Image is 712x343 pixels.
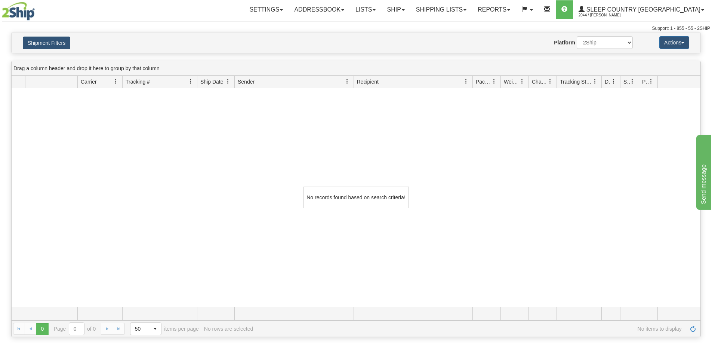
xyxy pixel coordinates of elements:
[222,75,234,88] a: Ship Date filter column settings
[238,78,255,85] span: Sender
[54,322,96,335] span: Page of 0
[504,78,520,85] span: Weight
[579,12,635,19] span: 2044 / [PERSON_NAME]
[645,75,657,88] a: Pickup Status filter column settings
[200,78,223,85] span: Ship Date
[476,78,491,85] span: Packages
[410,0,472,19] a: Shipping lists
[2,2,35,21] img: logo2044.jpg
[554,39,575,46] label: Platform
[184,75,197,88] a: Tracking # filter column settings
[149,323,161,335] span: select
[289,0,350,19] a: Addressbook
[488,75,500,88] a: Packages filter column settings
[303,187,409,208] div: No records found based on search criteria!
[381,0,410,19] a: Ship
[687,323,699,335] a: Refresh
[626,75,639,88] a: Shipment Issues filter column settings
[110,75,122,88] a: Carrier filter column settings
[623,78,630,85] span: Shipment Issues
[350,0,381,19] a: Lists
[544,75,557,88] a: Charge filter column settings
[135,325,145,333] span: 50
[460,75,472,88] a: Recipient filter column settings
[130,322,199,335] span: items per page
[126,78,150,85] span: Tracking #
[244,0,289,19] a: Settings
[516,75,528,88] a: Weight filter column settings
[204,326,253,332] div: No rows are selected
[23,37,70,49] button: Shipment Filters
[585,6,700,13] span: Sleep Country [GEOGRAPHIC_DATA]
[589,75,601,88] a: Tracking Status filter column settings
[258,326,682,332] span: No items to display
[6,4,69,13] div: Send message
[695,133,711,209] iframe: chat widget
[357,78,379,85] span: Recipient
[36,323,48,335] span: Page 0
[605,78,611,85] span: Delivery Status
[2,25,710,32] div: Support: 1 - 855 - 55 - 2SHIP
[130,322,161,335] span: Page sizes drop down
[532,78,548,85] span: Charge
[472,0,516,19] a: Reports
[341,75,354,88] a: Sender filter column settings
[659,36,689,49] button: Actions
[642,78,648,85] span: Pickup Status
[12,61,700,76] div: grid grouping header
[573,0,710,19] a: Sleep Country [GEOGRAPHIC_DATA] 2044 / [PERSON_NAME]
[607,75,620,88] a: Delivery Status filter column settings
[560,78,592,85] span: Tracking Status
[81,78,97,85] span: Carrier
